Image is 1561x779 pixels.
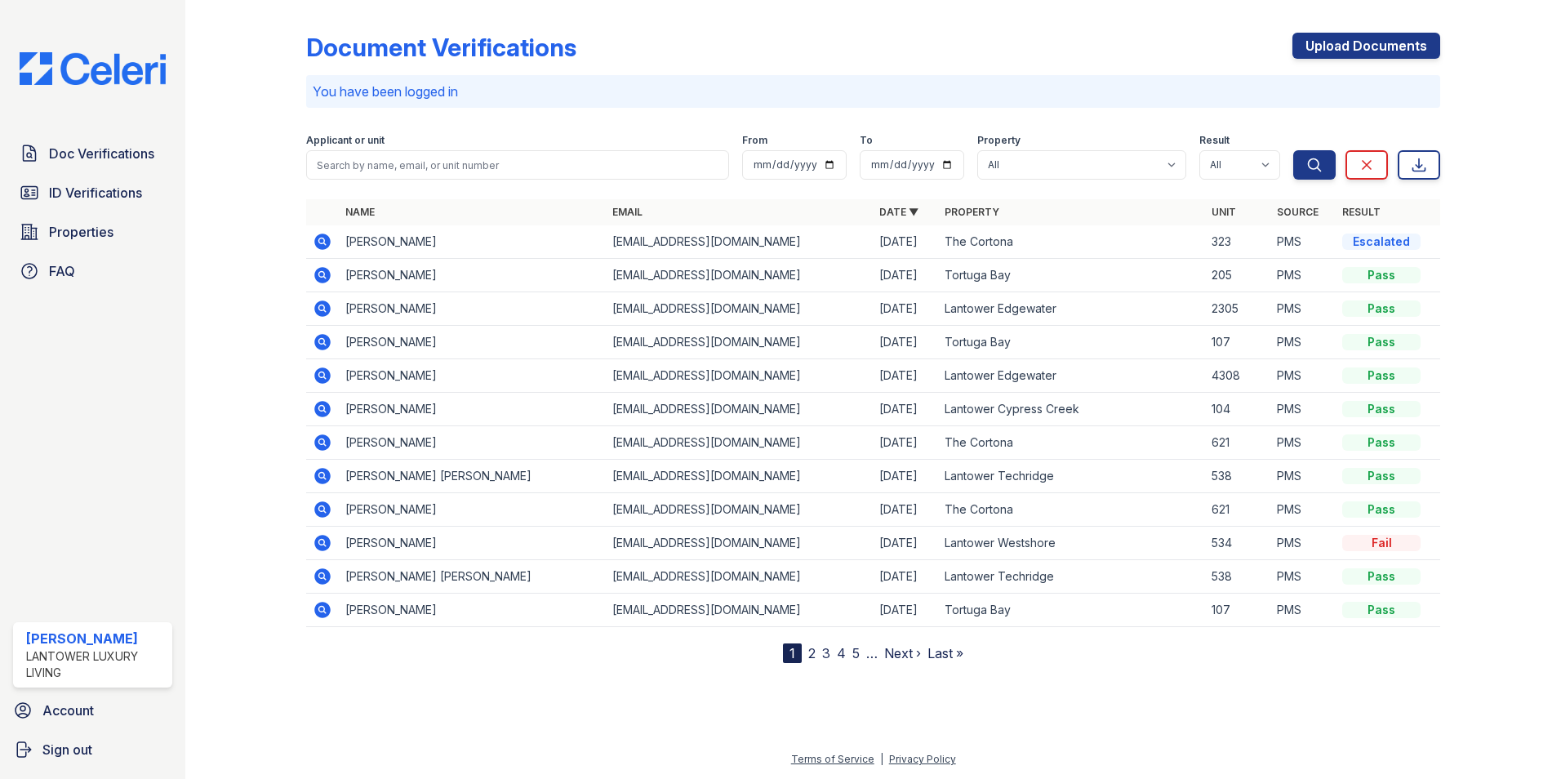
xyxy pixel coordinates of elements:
div: Fail [1342,535,1421,551]
td: PMS [1270,493,1336,527]
td: Tortuga Bay [938,326,1205,359]
td: The Cortona [938,426,1205,460]
td: [DATE] [873,259,938,292]
a: FAQ [13,255,172,287]
td: The Cortona [938,493,1205,527]
a: Unit [1212,206,1236,218]
div: | [880,753,883,765]
td: [EMAIL_ADDRESS][DOMAIN_NAME] [606,426,873,460]
a: 2 [808,645,816,661]
div: 1 [783,643,802,663]
td: [EMAIL_ADDRESS][DOMAIN_NAME] [606,460,873,493]
td: [PERSON_NAME] [PERSON_NAME] [339,560,606,594]
a: Last » [927,645,963,661]
td: [EMAIL_ADDRESS][DOMAIN_NAME] [606,259,873,292]
td: 621 [1205,426,1270,460]
label: Property [977,134,1021,147]
td: [EMAIL_ADDRESS][DOMAIN_NAME] [606,292,873,326]
td: PMS [1270,460,1336,493]
a: 3 [822,645,830,661]
a: Sign out [7,733,179,766]
td: [DATE] [873,326,938,359]
td: PMS [1270,393,1336,426]
td: 104 [1205,393,1270,426]
a: Result [1342,206,1381,218]
td: [DATE] [873,460,938,493]
a: Date ▼ [879,206,918,218]
a: Source [1277,206,1319,218]
td: Lantower Techridge [938,560,1205,594]
td: [EMAIL_ADDRESS][DOMAIN_NAME] [606,594,873,627]
a: Next › [884,645,921,661]
div: Pass [1342,434,1421,451]
a: Property [945,206,999,218]
td: [EMAIL_ADDRESS][DOMAIN_NAME] [606,225,873,259]
label: To [860,134,873,147]
td: [EMAIL_ADDRESS][DOMAIN_NAME] [606,326,873,359]
td: 538 [1205,560,1270,594]
td: 2305 [1205,292,1270,326]
td: [PERSON_NAME] [339,326,606,359]
span: Sign out [42,740,92,759]
td: [PERSON_NAME] [339,493,606,527]
td: [PERSON_NAME] [339,527,606,560]
td: [PERSON_NAME] [339,426,606,460]
span: ID Verifications [49,183,142,203]
a: Name [345,206,375,218]
td: The Cortona [938,225,1205,259]
td: [DATE] [873,527,938,560]
td: [EMAIL_ADDRESS][DOMAIN_NAME] [606,359,873,393]
div: [PERSON_NAME] [26,629,166,648]
td: 534 [1205,527,1270,560]
span: Account [42,701,94,720]
label: From [742,134,767,147]
td: Lantower Techridge [938,460,1205,493]
a: Terms of Service [791,753,874,765]
a: 5 [852,645,860,661]
td: [PERSON_NAME] [339,292,606,326]
td: PMS [1270,359,1336,393]
td: 107 [1205,594,1270,627]
td: [PERSON_NAME] [PERSON_NAME] [339,460,606,493]
a: Account [7,694,179,727]
td: PMS [1270,594,1336,627]
a: ID Verifications [13,176,172,209]
div: Escalated [1342,234,1421,250]
td: [PERSON_NAME] [339,259,606,292]
div: Document Verifications [306,33,576,62]
td: [DATE] [873,393,938,426]
div: Pass [1342,367,1421,384]
td: 107 [1205,326,1270,359]
a: Privacy Policy [889,753,956,765]
span: … [866,643,878,663]
td: [PERSON_NAME] [339,225,606,259]
td: [PERSON_NAME] [339,359,606,393]
input: Search by name, email, or unit number [306,150,729,180]
td: [DATE] [873,292,938,326]
div: Pass [1342,568,1421,585]
td: Lantower Edgewater [938,359,1205,393]
div: Pass [1342,401,1421,417]
span: Properties [49,222,113,242]
td: [EMAIL_ADDRESS][DOMAIN_NAME] [606,493,873,527]
td: PMS [1270,426,1336,460]
td: PMS [1270,292,1336,326]
td: Lantower Edgewater [938,292,1205,326]
td: Tortuga Bay [938,259,1205,292]
div: Pass [1342,501,1421,518]
a: Upload Documents [1292,33,1440,59]
td: [DATE] [873,594,938,627]
td: PMS [1270,527,1336,560]
td: [DATE] [873,493,938,527]
div: Pass [1342,300,1421,317]
td: PMS [1270,225,1336,259]
div: Pass [1342,334,1421,350]
div: Pass [1342,267,1421,283]
td: [EMAIL_ADDRESS][DOMAIN_NAME] [606,393,873,426]
span: Doc Verifications [49,144,154,163]
div: Lantower Luxury Living [26,648,166,681]
a: Properties [13,216,172,248]
td: [EMAIL_ADDRESS][DOMAIN_NAME] [606,527,873,560]
td: [DATE] [873,426,938,460]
